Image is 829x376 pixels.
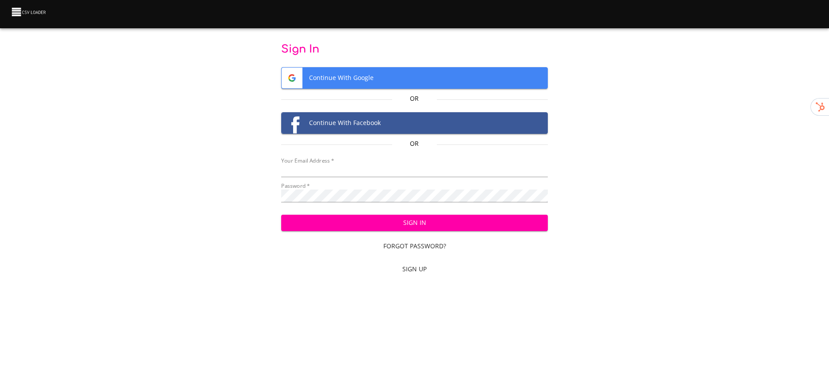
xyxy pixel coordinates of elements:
[11,6,48,18] img: CSV Loader
[285,241,545,252] span: Forgot Password?
[282,68,302,88] img: Google logo
[281,67,548,89] button: Google logoContinue With Google
[281,238,548,254] a: Forgot Password?
[282,113,548,133] span: Continue With Facebook
[281,42,548,57] p: Sign In
[281,112,548,134] button: Facebook logoContinue With Facebook
[288,217,541,228] span: Sign In
[281,215,548,231] button: Sign In
[285,264,545,275] span: Sign Up
[282,68,548,88] span: Continue With Google
[281,158,334,163] label: Your Email Address
[281,183,310,189] label: Password
[392,94,437,103] p: Or
[281,261,548,277] a: Sign Up
[282,113,302,133] img: Facebook logo
[392,139,437,148] p: Or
